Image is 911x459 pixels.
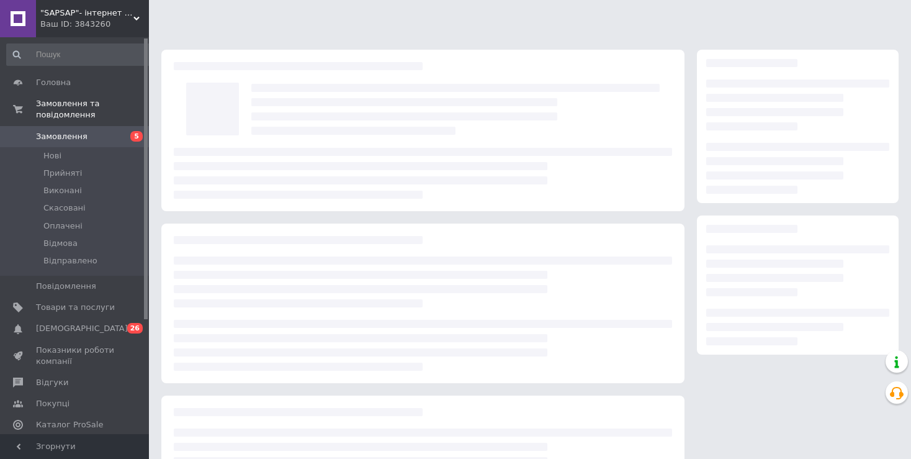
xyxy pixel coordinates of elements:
[36,377,68,388] span: Відгуки
[43,185,82,196] span: Виконані
[36,323,128,334] span: [DEMOGRAPHIC_DATA]
[40,19,149,30] div: Ваш ID: 3843260
[43,202,86,214] span: Скасовані
[36,398,70,409] span: Покупці
[43,168,82,179] span: Прийняті
[40,7,133,19] span: "SAPSAP"- інтернет магазин
[36,345,115,367] span: Показники роботи компанії
[36,131,88,142] span: Замовлення
[36,419,103,430] span: Каталог ProSale
[127,323,143,334] span: 26
[43,255,97,266] span: Відправлено
[36,281,96,292] span: Повідомлення
[36,77,71,88] span: Головна
[36,302,115,313] span: Товари та послуги
[6,43,153,66] input: Пошук
[130,131,143,142] span: 5
[43,238,78,249] span: Відмова
[43,220,83,232] span: Оплачені
[43,150,61,161] span: Нові
[36,98,149,120] span: Замовлення та повідомлення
